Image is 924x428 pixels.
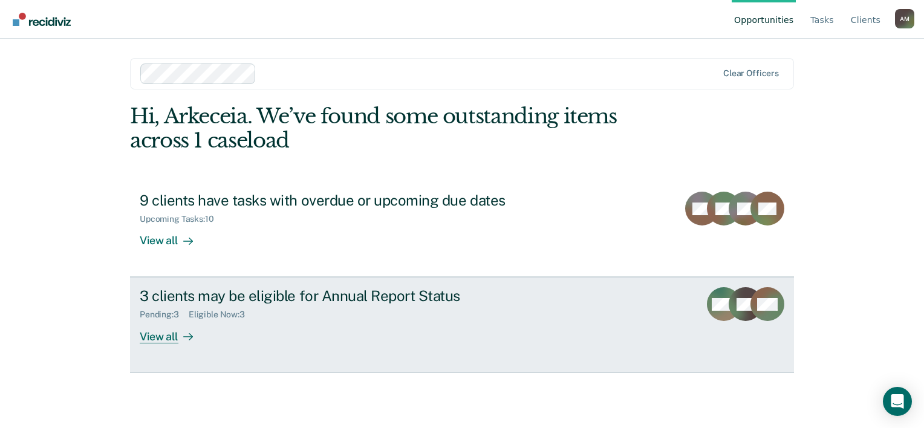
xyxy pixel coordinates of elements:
div: 9 clients have tasks with overdue or upcoming due dates [140,192,564,209]
div: Eligible Now : 3 [189,310,255,320]
div: Clear officers [723,68,779,79]
button: Profile dropdown button [895,9,914,28]
img: Recidiviz [13,13,71,26]
div: Open Intercom Messenger [883,387,912,416]
div: Hi, Arkeceia. We’ve found some outstanding items across 1 caseload [130,104,661,154]
div: View all [140,224,207,248]
a: 9 clients have tasks with overdue or upcoming due datesUpcoming Tasks:10View all [130,182,794,277]
div: Pending : 3 [140,310,189,320]
a: 3 clients may be eligible for Annual Report StatusPending:3Eligible Now:3View all [130,277,794,372]
div: Upcoming Tasks : 10 [140,214,224,224]
div: View all [140,320,207,343]
div: A M [895,9,914,28]
div: 3 clients may be eligible for Annual Report Status [140,287,564,305]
